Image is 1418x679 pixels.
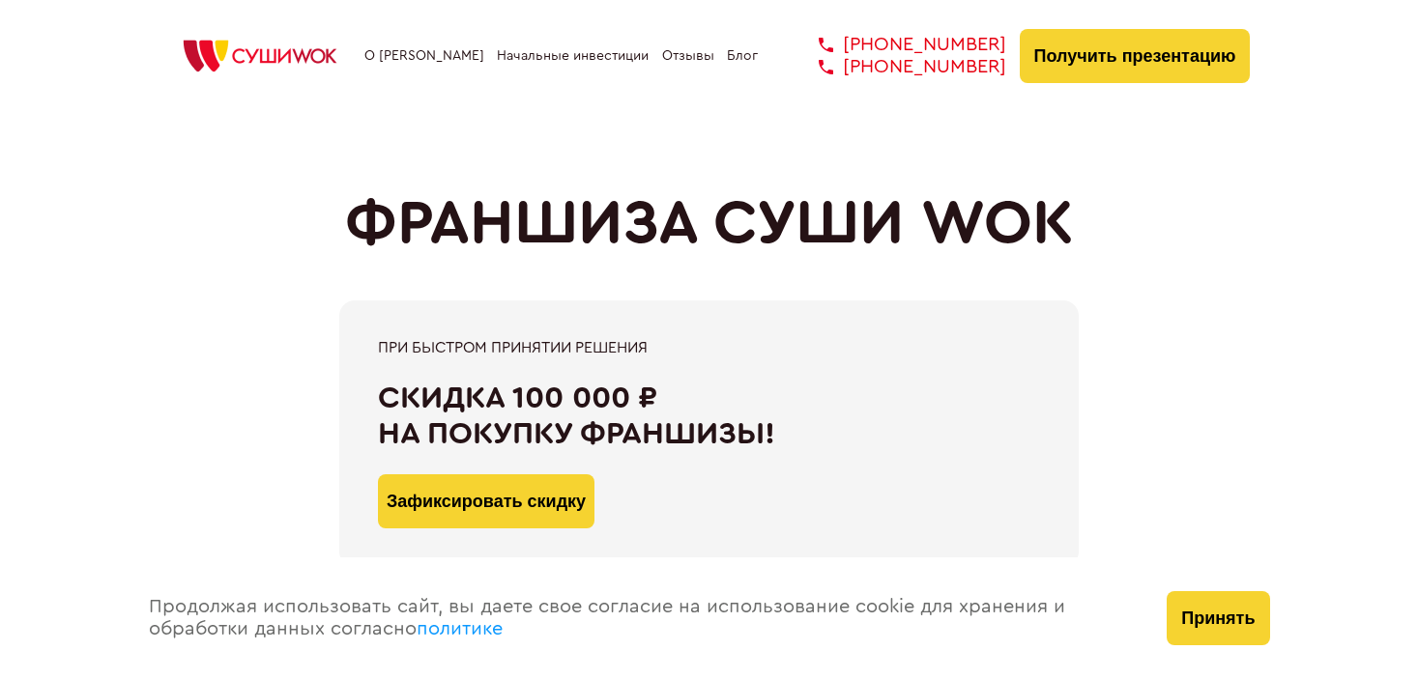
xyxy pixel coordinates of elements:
button: Зафиксировать скидку [378,474,594,528]
a: политике [417,619,503,638]
a: [PHONE_NUMBER] [790,56,1006,78]
a: О [PERSON_NAME] [364,48,484,64]
button: Принять [1167,591,1269,645]
button: Получить презентацию [1020,29,1251,83]
div: При быстром принятии решения [378,339,1040,356]
a: Блог [727,48,758,64]
img: СУШИWOK [168,35,352,77]
a: Отзывы [662,48,714,64]
a: [PHONE_NUMBER] [790,34,1006,56]
h1: ФРАНШИЗА СУШИ WOK [345,188,1074,260]
a: Начальные инвестиции [497,48,649,64]
div: Продолжая использовать сайт, вы даете свое согласие на использование cookie для хранения и обрабо... [130,557,1148,679]
div: Скидка 100 000 ₽ на покупку франшизы! [378,381,1040,452]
